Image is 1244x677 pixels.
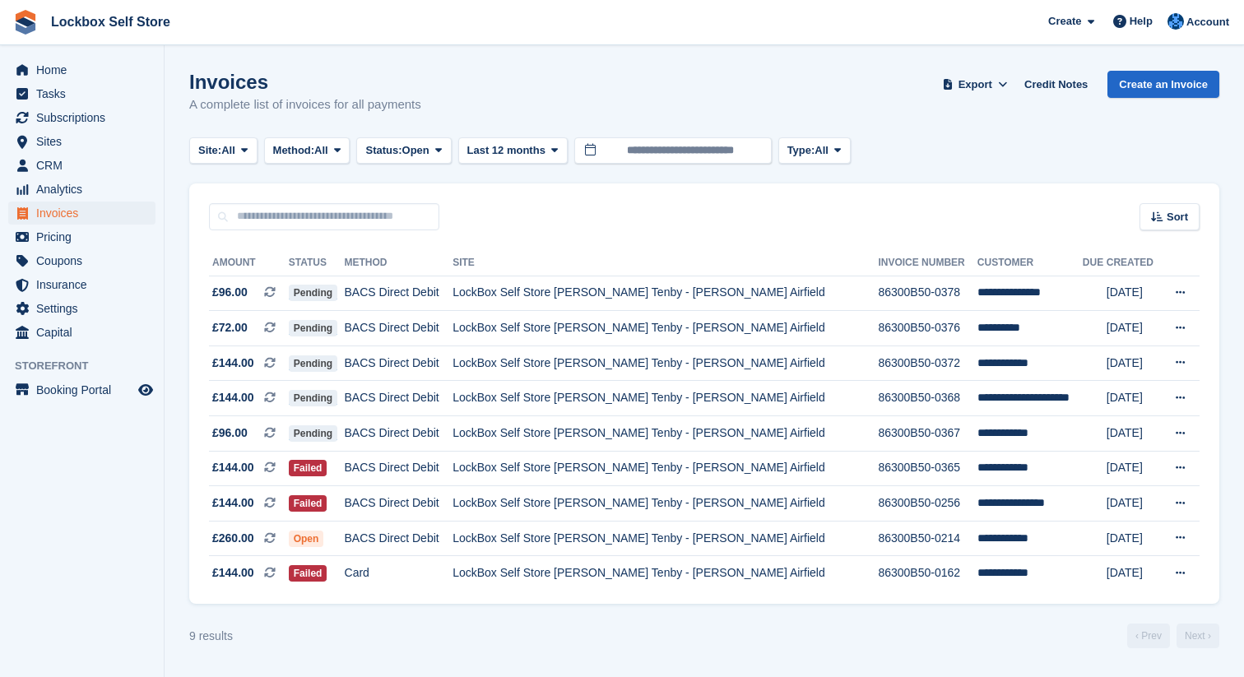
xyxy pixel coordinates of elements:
[8,225,155,248] a: menu
[345,521,453,556] td: BACS Direct Debit
[345,345,453,381] td: BACS Direct Debit
[36,378,135,401] span: Booking Portal
[8,321,155,344] a: menu
[1167,209,1188,225] span: Sort
[1127,624,1170,648] a: Previous
[1107,71,1219,98] a: Create an Invoice
[402,142,429,159] span: Open
[1177,624,1219,648] a: Next
[212,284,248,301] span: £96.00
[453,250,878,276] th: Site
[1107,311,1160,346] td: [DATE]
[8,297,155,320] a: menu
[1167,13,1184,30] img: Naomi Davies
[453,556,878,591] td: LockBox Self Store [PERSON_NAME] Tenby - [PERSON_NAME] Airfield
[878,381,977,416] td: 86300B50-0368
[273,142,315,159] span: Method:
[264,137,350,165] button: Method: All
[212,530,254,547] span: £260.00
[1083,250,1107,276] th: Due
[345,556,453,591] td: Card
[209,250,289,276] th: Amount
[1018,71,1094,98] a: Credit Notes
[778,137,851,165] button: Type: All
[289,565,327,582] span: Failed
[36,273,135,296] span: Insurance
[1107,486,1160,522] td: [DATE]
[345,451,453,486] td: BACS Direct Debit
[289,390,337,406] span: Pending
[13,10,38,35] img: stora-icon-8386f47178a22dfd0bd8f6a31ec36ba5ce8667c1dd55bd0f319d3a0aa187defe.svg
[212,319,248,336] span: £72.00
[8,178,155,201] a: menu
[345,416,453,452] td: BACS Direct Debit
[1130,13,1153,30] span: Help
[8,249,155,272] a: menu
[8,202,155,225] a: menu
[878,556,977,591] td: 86300B50-0162
[453,521,878,556] td: LockBox Self Store [PERSON_NAME] Tenby - [PERSON_NAME] Airfield
[36,106,135,129] span: Subscriptions
[8,273,155,296] a: menu
[36,297,135,320] span: Settings
[365,142,402,159] span: Status:
[878,345,977,381] td: 86300B50-0372
[1107,451,1160,486] td: [DATE]
[1107,416,1160,452] td: [DATE]
[453,381,878,416] td: LockBox Self Store [PERSON_NAME] Tenby - [PERSON_NAME] Airfield
[1107,521,1160,556] td: [DATE]
[289,285,337,301] span: Pending
[345,250,453,276] th: Method
[8,82,155,105] a: menu
[878,486,977,522] td: 86300B50-0256
[453,345,878,381] td: LockBox Self Store [PERSON_NAME] Tenby - [PERSON_NAME] Airfield
[189,628,233,645] div: 9 results
[1124,624,1223,648] nav: Page
[189,95,421,114] p: A complete list of invoices for all payments
[36,249,135,272] span: Coupons
[345,311,453,346] td: BACS Direct Debit
[1107,345,1160,381] td: [DATE]
[36,82,135,105] span: Tasks
[878,250,977,276] th: Invoice Number
[198,142,221,159] span: Site:
[212,355,254,372] span: £144.00
[977,250,1083,276] th: Customer
[878,276,977,311] td: 86300B50-0378
[878,521,977,556] td: 86300B50-0214
[36,130,135,153] span: Sites
[959,77,992,93] span: Export
[289,425,337,442] span: Pending
[212,424,248,442] span: £96.00
[221,142,235,159] span: All
[36,321,135,344] span: Capital
[787,142,815,159] span: Type:
[345,276,453,311] td: BACS Direct Debit
[289,250,345,276] th: Status
[36,58,135,81] span: Home
[8,154,155,177] a: menu
[815,142,829,159] span: All
[189,71,421,93] h1: Invoices
[1107,250,1160,276] th: Created
[8,58,155,81] a: menu
[453,486,878,522] td: LockBox Self Store [PERSON_NAME] Tenby - [PERSON_NAME] Airfield
[453,276,878,311] td: LockBox Self Store [PERSON_NAME] Tenby - [PERSON_NAME] Airfield
[212,389,254,406] span: £144.00
[15,358,164,374] span: Storefront
[289,531,324,547] span: Open
[878,416,977,452] td: 86300B50-0367
[314,142,328,159] span: All
[453,311,878,346] td: LockBox Self Store [PERSON_NAME] Tenby - [PERSON_NAME] Airfield
[453,451,878,486] td: LockBox Self Store [PERSON_NAME] Tenby - [PERSON_NAME] Airfield
[878,451,977,486] td: 86300B50-0365
[36,202,135,225] span: Invoices
[212,459,254,476] span: £144.00
[356,137,451,165] button: Status: Open
[1186,14,1229,30] span: Account
[36,178,135,201] span: Analytics
[1107,381,1160,416] td: [DATE]
[212,494,254,512] span: £144.00
[8,130,155,153] a: menu
[289,320,337,336] span: Pending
